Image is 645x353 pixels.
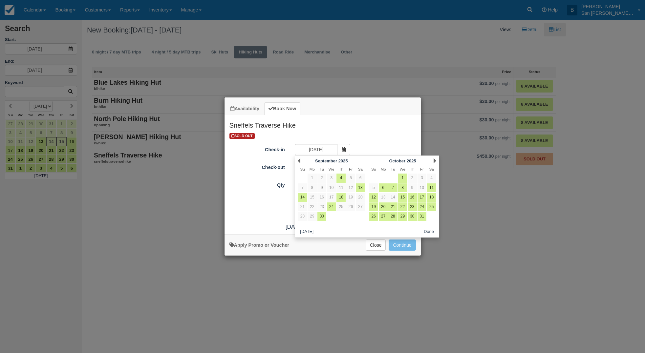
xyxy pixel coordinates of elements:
[356,183,365,192] a: 13
[408,212,417,221] a: 30
[391,167,395,171] span: Tuesday
[379,183,388,192] a: 6
[389,239,416,251] button: Add to Booking
[388,193,397,202] a: 14
[379,193,388,202] a: 13
[418,183,426,192] a: 10
[225,179,290,189] label: Qty
[329,167,334,171] span: Wednesday
[226,102,264,115] a: Availability
[398,202,407,211] a: 22
[298,202,307,211] a: 21
[229,133,255,139] span: SOLD OUT
[346,202,355,211] a: 26
[308,193,316,202] a: 15
[379,212,388,221] a: 27
[308,202,316,211] a: 22
[225,144,290,153] label: Check-in
[408,193,417,202] a: 16
[418,202,426,211] a: 24
[308,174,316,182] a: 1
[398,212,407,221] a: 29
[418,174,426,182] a: 3
[427,193,436,202] a: 18
[389,158,405,163] span: October
[315,158,337,163] span: September
[225,162,290,171] label: Check-out
[336,193,345,202] a: 18
[308,183,316,192] a: 8
[338,158,348,163] span: 2025
[369,202,378,211] a: 19
[327,202,336,211] a: 24
[381,167,386,171] span: Monday
[427,174,436,182] a: 4
[408,183,417,192] a: 9
[300,167,305,171] span: Sunday
[339,167,343,171] span: Thursday
[356,174,365,182] a: 6
[369,183,378,192] a: 5
[418,212,426,221] a: 31
[327,193,336,202] a: 17
[407,158,416,163] span: 2025
[398,183,407,192] a: 8
[358,167,363,171] span: Saturday
[356,193,365,202] a: 20
[400,167,405,171] span: Wednesday
[408,174,417,182] a: 2
[408,202,417,211] a: 23
[434,158,436,163] a: Next
[369,212,378,221] a: 26
[388,212,397,221] a: 28
[320,167,324,171] span: Tuesday
[427,183,436,192] a: 11
[421,228,437,236] button: Done
[310,167,315,171] span: Monday
[388,183,397,192] a: 7
[327,183,336,192] a: 10
[317,174,326,182] a: 2
[298,158,300,163] a: Prev
[298,193,307,202] a: 14
[388,202,397,211] a: 21
[225,115,421,231] div: Item Modal
[264,102,300,115] a: Book Now
[298,212,307,221] a: 28
[346,174,355,182] a: 5
[349,167,353,171] span: Friday
[418,193,426,202] a: 17
[371,167,376,171] span: Sunday
[317,202,326,211] a: 23
[229,242,289,248] a: Apply Voucher
[286,223,326,230] span: [DATE] - [DATE]
[356,202,365,211] a: 27
[336,174,345,182] a: 4
[225,223,421,231] div: :
[225,115,421,132] h2: Sneffels Traverse Hike
[336,183,345,192] a: 11
[317,183,326,192] a: 9
[366,239,386,251] button: Close
[346,183,355,192] a: 12
[298,228,316,236] button: [DATE]
[317,193,326,202] a: 16
[429,167,434,171] span: Saturday
[379,202,388,211] a: 20
[369,193,378,202] a: 12
[398,193,407,202] a: 15
[427,202,436,211] a: 25
[336,202,345,211] a: 25
[346,193,355,202] a: 19
[327,174,336,182] a: 3
[298,183,307,192] a: 7
[420,167,424,171] span: Friday
[410,167,415,171] span: Thursday
[317,212,326,221] a: 30
[308,212,316,221] a: 29
[398,174,407,182] a: 1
